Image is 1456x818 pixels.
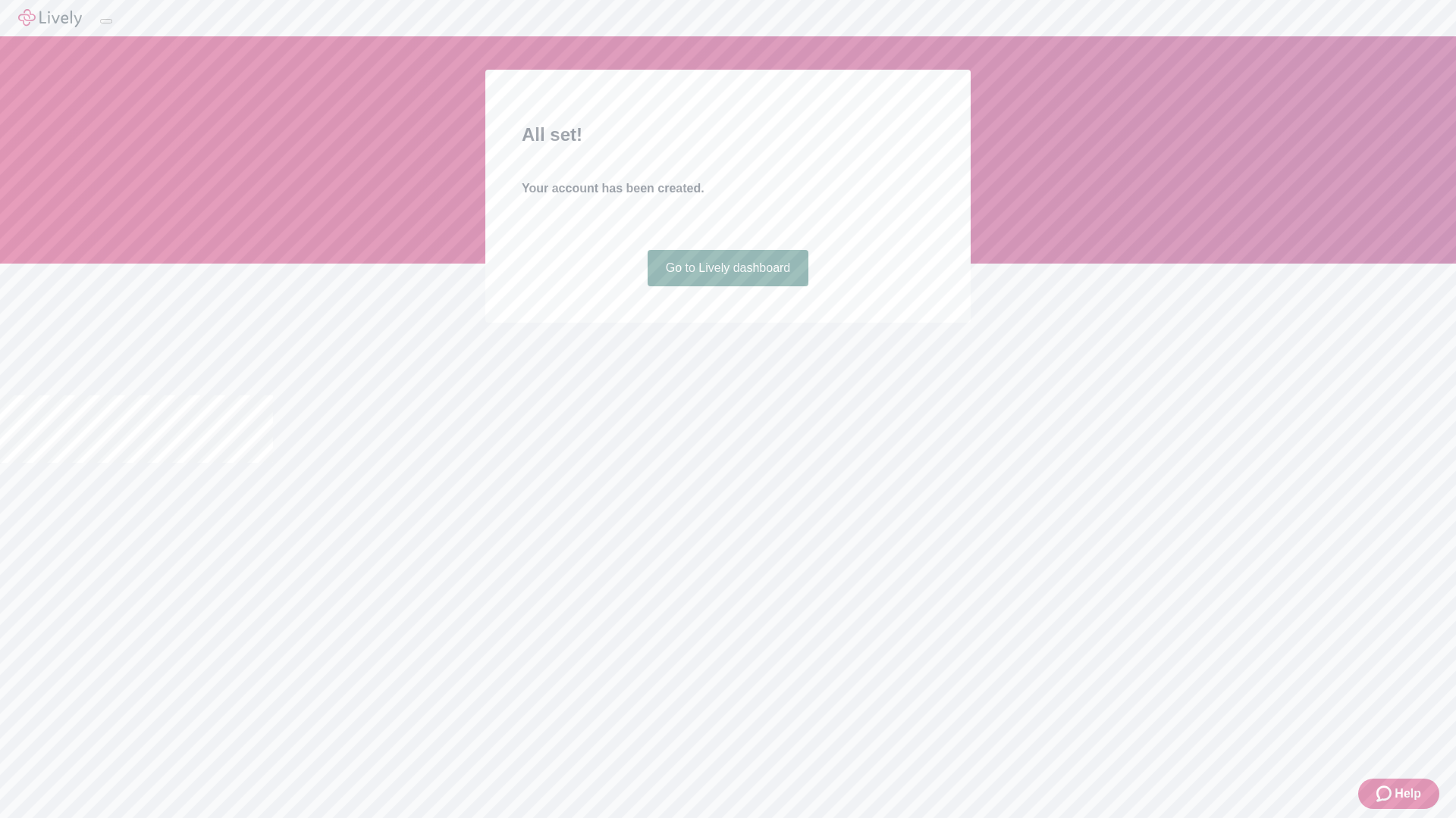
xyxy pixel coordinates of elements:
[648,250,809,286] a: Go to Lively dashboard
[1376,785,1395,803] svg: Zendesk support icon
[522,180,934,198] h4: Your account has been created.
[18,9,82,27] img: Lively
[1395,785,1421,803] span: Help
[1358,779,1439,809] button: Zendesk support iconHelp
[100,19,112,23] button: Log out
[522,121,934,148] h2: All set!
